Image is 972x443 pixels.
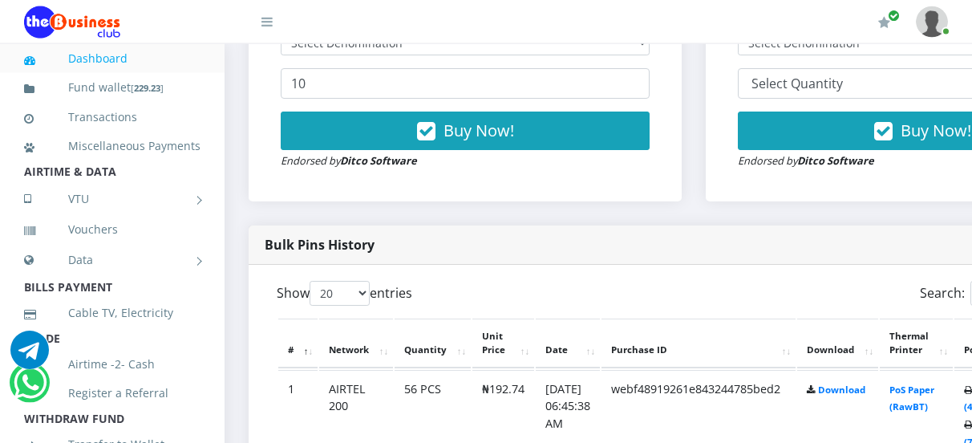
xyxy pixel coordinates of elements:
a: Dashboard [24,40,200,77]
select: Showentries [310,281,370,306]
a: PoS Paper (RawBT) [889,384,934,413]
small: Endorsed by [738,153,874,168]
th: Network: activate to sort column ascending [319,319,393,368]
span: Buy Now! [443,120,514,141]
label: Show entries [277,281,412,306]
button: Buy Now! [281,112,650,150]
th: Quantity: activate to sort column ascending [395,319,471,368]
a: Transactions [24,99,200,136]
th: Thermal Printer: activate to sort column ascending [880,319,953,368]
a: Cable TV, Electricity [24,295,200,331]
th: Date: activate to sort column ascending [536,319,600,368]
strong: Bulk Pins History [265,236,375,254]
th: Unit Price: activate to sort column ascending [472,319,534,368]
span: Renew/Upgrade Subscription [888,10,900,22]
a: Download [818,384,865,396]
a: Fund wallet[229.23] [24,69,200,107]
a: Airtime -2- Cash [24,346,200,383]
span: Buy Now! [901,120,971,141]
img: User [916,6,948,38]
a: Chat for support [14,376,47,402]
small: [ ] [131,82,164,94]
th: Download: activate to sort column ascending [797,319,878,368]
a: VTU [24,179,200,219]
input: Enter Quantity [281,68,650,99]
th: #: activate to sort column descending [278,319,318,368]
strong: Ditco Software [797,153,874,168]
a: Chat for support [10,343,49,369]
strong: Ditco Software [340,153,417,168]
small: Endorsed by [281,153,417,168]
a: Vouchers [24,211,200,248]
i: Renew/Upgrade Subscription [878,16,890,29]
b: 229.23 [134,82,160,94]
a: Data [24,240,200,280]
img: Logo [24,6,120,39]
a: Miscellaneous Payments [24,128,200,165]
th: Purchase ID: activate to sort column ascending [601,319,796,368]
a: Register a Referral [24,375,200,412]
